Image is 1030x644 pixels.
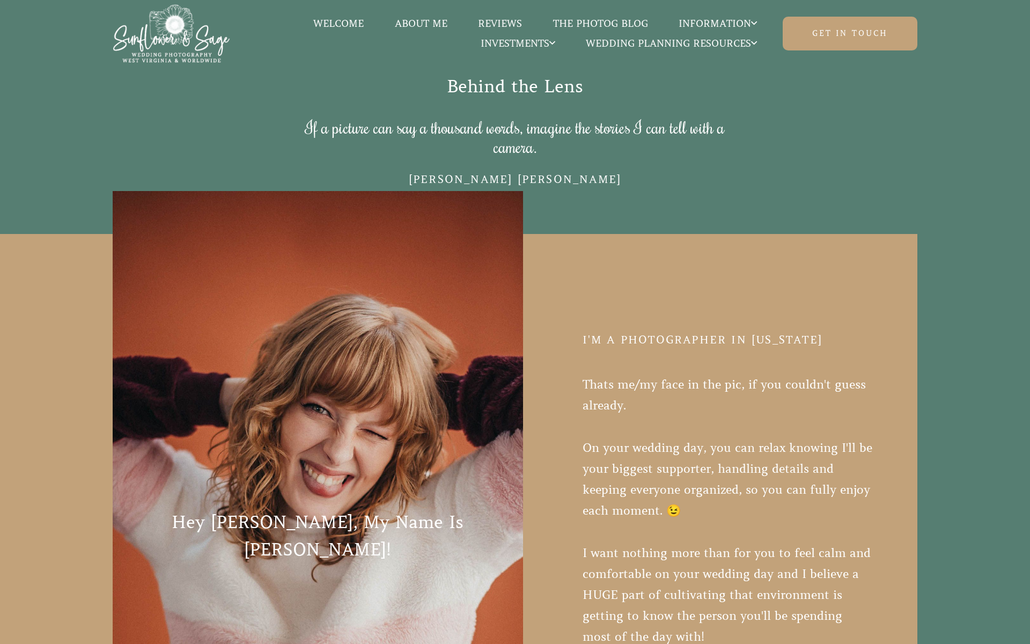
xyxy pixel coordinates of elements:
img: Sunflower & Sage Wedding Photography [113,4,231,63]
a: Information [664,17,773,31]
span: Wedding Planning Resources [586,38,757,49]
a: About Me [379,17,463,31]
span: Information [679,18,757,29]
a: Get in touch [783,17,917,50]
a: The Photog Blog [538,17,664,31]
a: Wedding Planning Resources [571,36,773,50]
a: Investments [465,36,571,50]
span: Investments [481,38,555,49]
h2: Hey [PERSON_NAME], My Name Is [PERSON_NAME]! [170,509,467,563]
h3: If a picture can say a thousand words, imagine the stories I can tell with a camera. [296,118,734,156]
h2: Behind the Lens [113,73,917,100]
h4: I'm A Photographer in [US_STATE] [583,333,872,348]
a: Reviews [462,17,538,31]
span: Get in touch [812,28,888,39]
a: Welcome [298,17,379,31]
h4: [PERSON_NAME] [PERSON_NAME] [348,173,682,187]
